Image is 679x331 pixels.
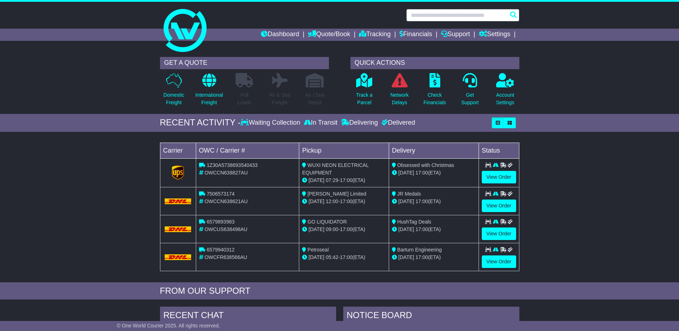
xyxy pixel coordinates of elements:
[163,73,184,110] a: DomesticFreight
[326,198,338,204] span: 12:00
[204,254,247,260] span: OWCFR638566AU
[204,170,248,176] span: OWCCN638827AU
[461,73,479,110] a: GetSupport
[160,117,241,128] div: RECENT ACTIVITY -
[389,143,479,158] td: Delivery
[165,254,191,260] img: DHL.png
[343,307,519,326] div: NOTICE BOARD
[305,91,325,106] p: Air / Sea Depot
[359,29,391,41] a: Tracking
[416,170,428,176] span: 17:00
[309,177,324,183] span: [DATE]
[441,29,470,41] a: Support
[302,162,369,176] span: WUXI NEON ELECTRICAL EQUIPMENT
[399,29,432,41] a: Financials
[165,198,191,204] img: DHL.png
[392,169,476,177] div: (ETA)
[160,307,336,326] div: RECENT CHAT
[416,198,428,204] span: 17:00
[423,73,446,110] a: CheckFinancials
[397,247,442,253] span: Barturn Engineering
[350,57,519,69] div: QUICK ACTIONS
[397,162,454,168] span: Obsessed with Christmas
[397,191,421,197] span: JR Medals
[340,177,353,183] span: 17:00
[390,91,408,106] p: Network Delays
[398,198,414,204] span: [DATE]
[299,143,389,158] td: Pickup
[307,191,366,197] span: [PERSON_NAME] Limited
[380,119,415,127] div: Delivered
[496,73,515,110] a: AccountSettings
[163,91,184,106] p: Domestic Freight
[356,73,373,110] a: Track aParcel
[207,247,234,253] span: 6579940312
[423,91,446,106] p: Check Financials
[196,143,299,158] td: OWC / Carrier #
[397,219,431,225] span: HushTag Deals
[307,247,329,253] span: Petroseal
[390,73,409,110] a: NetworkDelays
[160,286,519,296] div: FROM OUR SUPPORT
[309,254,324,260] span: [DATE]
[241,119,302,127] div: Waiting Collection
[195,73,223,110] a: InternationalFreight
[204,198,248,204] span: OWCCN638621AU
[398,226,414,232] span: [DATE]
[496,91,514,106] p: Account Settings
[482,171,516,183] a: View Order
[340,254,353,260] span: 17:00
[261,29,299,41] a: Dashboard
[340,226,353,232] span: 17:00
[398,254,414,260] span: [DATE]
[340,198,353,204] span: 17:00
[356,91,373,106] p: Track a Parcel
[461,91,479,106] p: Get Support
[160,57,329,69] div: GET A QUOTE
[195,91,223,106] p: International Freight
[307,219,347,225] span: GO LIQUIDATOR
[207,191,234,197] span: 7506573174
[302,119,339,127] div: In Transit
[392,254,476,261] div: (ETA)
[326,226,338,232] span: 09:00
[204,226,247,232] span: OWCUS638498AU
[117,323,220,328] span: © One World Courier 2025. All rights reserved.
[398,170,414,176] span: [DATE]
[339,119,380,127] div: Delivering
[302,254,386,261] div: - (ETA)
[309,226,324,232] span: [DATE]
[309,198,324,204] span: [DATE]
[392,198,476,205] div: (ETA)
[482,227,516,240] a: View Order
[392,226,476,233] div: (ETA)
[479,29,510,41] a: Settings
[302,198,386,205] div: - (ETA)
[479,143,519,158] td: Status
[172,165,184,180] img: GetCarrierServiceLogo
[160,143,196,158] td: Carrier
[416,254,428,260] span: 17:00
[236,91,253,106] p: Full Loads
[308,29,350,41] a: Quote/Book
[302,226,386,233] div: - (ETA)
[302,177,386,184] div: - (ETA)
[326,254,338,260] span: 05:42
[416,226,428,232] span: 17:00
[165,226,191,232] img: DHL.png
[482,255,516,268] a: View Order
[207,162,257,168] span: 1Z30A5738693540433
[326,177,338,183] span: 07:29
[482,200,516,212] a: View Order
[207,219,234,225] span: 6579893983
[269,91,290,106] p: Air & Sea Freight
